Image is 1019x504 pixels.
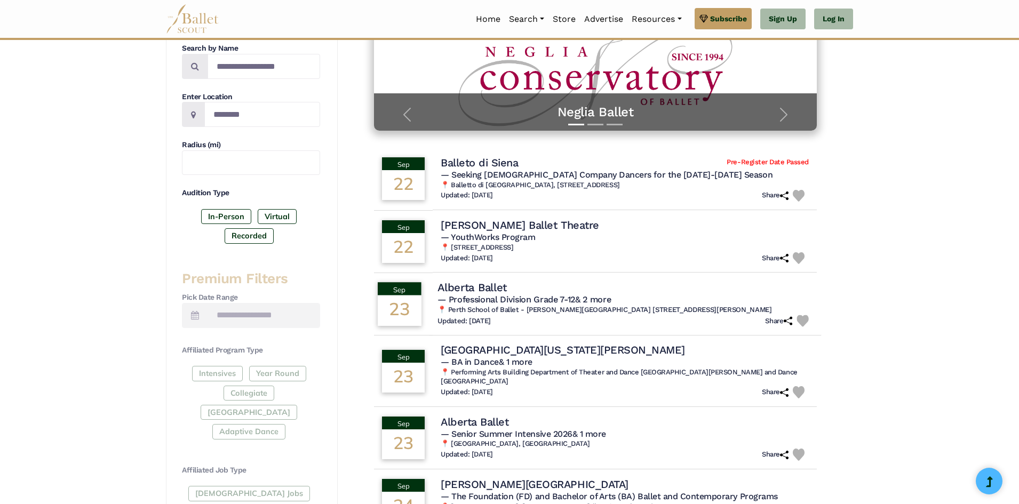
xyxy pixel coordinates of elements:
[766,316,793,325] h6: Share
[814,9,853,30] a: Log In
[437,306,813,315] h6: 📍 Perth School of Ballet - [PERSON_NAME][GEOGRAPHIC_DATA] [STREET_ADDRESS][PERSON_NAME]
[441,357,532,367] span: — BA in Dance
[568,118,584,131] button: Slide 1
[204,102,320,127] input: Location
[441,243,809,252] h6: 📍 [STREET_ADDRESS]
[382,170,425,200] div: 22
[382,220,425,233] div: Sep
[762,191,789,200] h6: Share
[382,429,425,459] div: 23
[437,316,491,325] h6: Updated: [DATE]
[760,9,806,30] a: Sign Up
[505,8,548,30] a: Search
[627,8,686,30] a: Resources
[382,233,425,263] div: 22
[441,343,685,357] h4: [GEOGRAPHIC_DATA][US_STATE][PERSON_NAME]
[727,158,808,167] span: Pre-Register Date Passed
[225,228,274,243] label: Recorded
[437,294,611,305] span: — Professional Division Grade 7-12
[441,232,535,242] span: — YouthWorks Program
[762,254,789,263] h6: Share
[575,294,611,305] a: & 2 more
[437,280,507,294] h4: Alberta Ballet
[201,209,251,224] label: In-Person
[587,118,603,131] button: Slide 2
[762,388,789,397] h6: Share
[472,8,505,30] a: Home
[441,181,809,190] h6: 📍 Balletto di [GEOGRAPHIC_DATA], [STREET_ADDRESS]
[382,417,425,429] div: Sep
[607,118,623,131] button: Slide 3
[441,429,606,439] span: — Senior Summer Intensive 2026
[441,477,628,491] h4: [PERSON_NAME][GEOGRAPHIC_DATA]
[710,13,747,25] span: Subscribe
[762,450,789,459] h6: Share
[441,170,773,180] span: — Seeking [DEMOGRAPHIC_DATA] Company Dancers for the [DATE]-[DATE] Season
[441,439,809,449] h6: 📍 [GEOGRAPHIC_DATA], [GEOGRAPHIC_DATA]
[385,104,806,121] a: Neglia Ballet
[441,388,493,397] h6: Updated: [DATE]
[499,357,532,367] a: & 1 more
[182,292,320,303] h4: Pick Date Range
[441,156,518,170] h4: Balleto di Siena
[382,363,425,393] div: 23
[378,282,421,295] div: Sep
[441,218,599,232] h4: [PERSON_NAME] Ballet Theatre
[208,54,320,79] input: Search by names...
[441,450,493,459] h6: Updated: [DATE]
[441,491,778,501] span: — The Foundation (FD) and Bachelor of Arts (BA) Ballet and Contemporary Programs
[441,368,809,386] h6: 📍 Performing Arts Building Department of Theater and Dance [GEOGRAPHIC_DATA][PERSON_NAME] and Dan...
[699,13,708,25] img: gem.svg
[580,8,627,30] a: Advertise
[548,8,580,30] a: Store
[695,8,752,29] a: Subscribe
[182,92,320,102] h4: Enter Location
[572,429,606,439] a: & 1 more
[382,157,425,170] div: Sep
[258,209,297,224] label: Virtual
[441,415,508,429] h4: Alberta Ballet
[382,350,425,363] div: Sep
[382,479,425,492] div: Sep
[182,465,320,476] h4: Affiliated Job Type
[182,43,320,54] h4: Search by Name
[182,188,320,198] h4: Audition Type
[182,270,320,288] h3: Premium Filters
[378,295,421,326] div: 23
[182,345,320,356] h4: Affiliated Program Type
[441,191,493,200] h6: Updated: [DATE]
[182,140,320,150] h4: Radius (mi)
[441,254,493,263] h6: Updated: [DATE]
